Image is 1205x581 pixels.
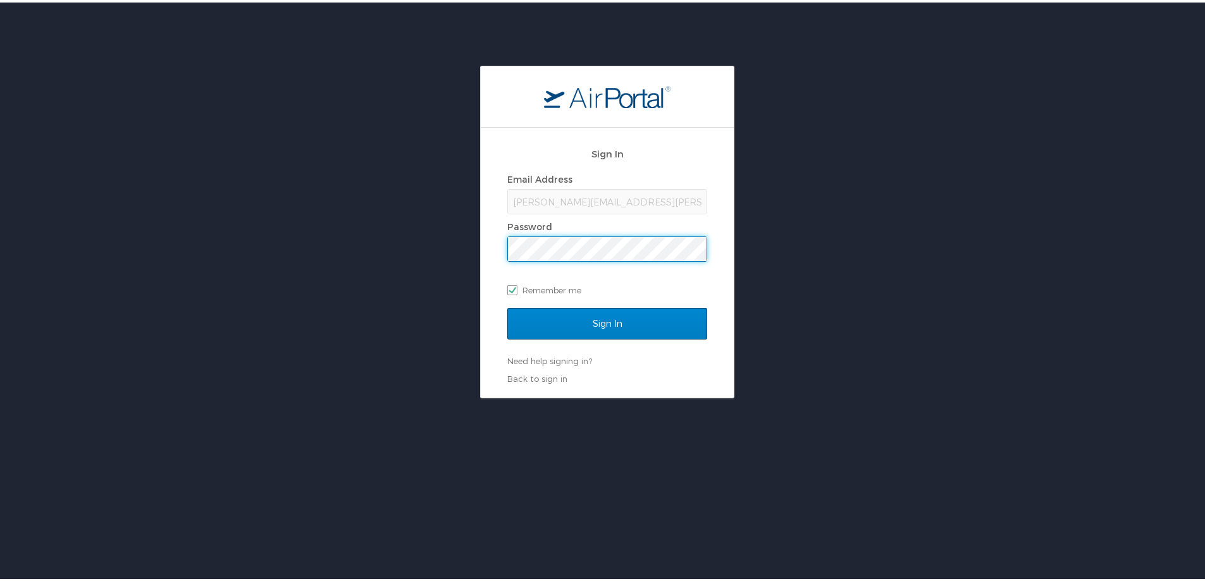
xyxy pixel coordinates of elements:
label: Email Address [507,171,572,182]
input: Sign In [507,305,707,337]
a: Need help signing in? [507,353,592,364]
a: Back to sign in [507,371,567,381]
label: Password [507,219,552,229]
label: Remember me [507,278,707,297]
img: logo [544,83,670,106]
h2: Sign In [507,144,707,159]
